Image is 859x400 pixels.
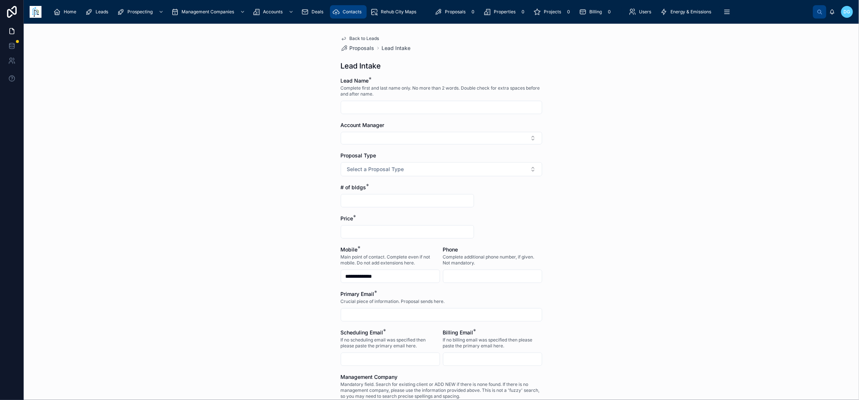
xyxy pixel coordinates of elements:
span: Main point of contact. Complete even if not mobile. Do not add extensions here. [341,254,440,266]
span: Users [639,9,652,15]
span: Properties [494,9,516,15]
span: If no billing email was specified then please paste the primary email here. [443,337,542,349]
button: Select Button [341,132,542,144]
div: 0 [519,7,527,16]
a: Rehub City Maps [368,5,422,19]
span: Primary Email [341,291,374,297]
span: Billing [589,9,602,15]
a: Properties0 [481,5,530,19]
a: Prospecting [115,5,167,19]
span: Management Companies [182,9,234,15]
span: Home [64,9,76,15]
span: Deals [312,9,323,15]
span: Select a Proposal Type [347,166,404,173]
span: DG [844,9,850,15]
span: Lead Name [341,77,369,84]
a: Back to Leads [341,36,379,41]
div: scrollable content [47,4,813,20]
span: If no scheduling email was specified then please paste the primary email here. [341,337,440,349]
span: Back to Leads [350,36,379,41]
a: Lead Intake [382,44,411,52]
span: Proposals [350,44,374,52]
a: Energy & Emissions [658,5,717,19]
span: Mobile [341,246,358,253]
a: Management Companies [169,5,249,19]
span: Account Manager [341,122,384,128]
a: Home [51,5,81,19]
span: Complete additional phone number, if given. Not mandatory. [443,254,542,266]
span: Phone [443,246,458,253]
a: Users [627,5,657,19]
span: Energy & Emissions [671,9,712,15]
div: 0 [605,7,614,16]
a: Projects0 [531,5,575,19]
a: Proposals [341,44,374,52]
a: Leads [83,5,113,19]
img: App logo [30,6,41,18]
span: Contacts [343,9,362,15]
a: Contacts [330,5,367,19]
span: Billing Email [443,329,473,336]
div: 0 [469,7,477,16]
span: Proposal Type [341,152,376,159]
span: Prospecting [127,9,153,15]
span: Leads [96,9,108,15]
span: Complete first and last name only. No more than 2 words. Double check for extra spaces before and... [341,85,542,97]
span: Price [341,215,353,221]
div: 0 [564,7,573,16]
span: Management Company [341,374,398,380]
span: Crucial piece of information. Proposal sends here. [341,299,445,304]
span: # of bldgs [341,184,366,190]
span: Accounts [263,9,283,15]
a: Billing0 [577,5,616,19]
button: Select Button [341,162,542,176]
span: Mandatory field. Search for existing client or ADD NEW if there is none found. If there is no man... [341,381,542,399]
a: Proposals0 [432,5,480,19]
span: Scheduling Email [341,329,383,336]
a: Deals [299,5,329,19]
span: Proposals [445,9,466,15]
span: Rehub City Maps [381,9,416,15]
span: Projects [544,9,561,15]
a: Accounts [250,5,297,19]
h1: Lead Intake [341,61,381,71]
